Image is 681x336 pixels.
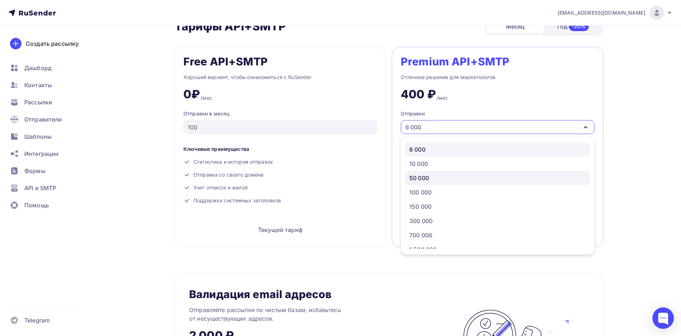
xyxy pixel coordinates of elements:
[183,158,377,165] div: Статистика и история отправок
[26,39,79,48] div: Создать рассылку
[189,306,368,323] div: Отправляйте рассылки по чистым базам, избавьтесь от несуществующих адресов.
[401,110,594,134] button: Отправки 6 000
[183,73,377,81] div: Хороший вариант, чтобы ознакомиться с RuSender
[401,87,436,102] div: 400 ₽
[24,184,56,192] span: API и SMTP
[183,56,268,67] div: Free API+SMTP
[6,164,91,178] a: Формы
[436,94,448,102] div: /мес
[183,197,377,204] div: Поддержка системных заголовков
[409,217,433,225] div: 300 000
[201,94,212,102] div: /мес
[24,81,52,89] span: Контакты
[401,110,425,117] div: Отправки
[24,149,59,158] span: Интеграции
[24,167,45,175] span: Формы
[405,123,421,132] div: 6 000
[544,19,602,34] div: Год
[558,9,645,16] span: [EMAIL_ADDRESS][DOMAIN_NAME]
[183,145,377,153] div: Ключевые преимущества
[409,174,429,182] div: 50 000
[183,87,200,102] div: 0₽
[189,288,331,300] div: Валидация email адресов
[6,78,91,92] a: Контакты
[486,19,544,34] div: Месяц
[6,61,91,75] a: Дашборд
[183,171,377,178] div: Отправка со своего домена
[409,245,436,254] div: 1 500 000
[569,22,589,31] div: -20%
[558,6,672,20] a: [EMAIL_ADDRESS][DOMAIN_NAME]
[24,64,51,72] span: Дашборд
[183,110,377,117] div: Отправки в месяц
[401,73,594,81] div: Отличное решение для маркетологов
[6,129,91,144] a: Шаблоны
[183,221,377,238] div: Текущий тариф
[183,184,377,191] div: Учет отписок и жалоб
[401,137,594,255] ul: Отправки 6 000
[409,159,428,168] div: 10 000
[401,56,509,67] div: Premium API+SMTP
[24,201,49,209] span: Помощь
[24,132,51,141] span: Шаблоны
[24,98,52,107] span: Рассылки
[24,115,62,124] span: Отправители
[174,19,286,34] h2: Тарифы API+SMTP
[409,188,431,197] div: 100 000
[409,231,432,239] div: 700 000
[6,95,91,109] a: Рассылки
[24,316,50,325] span: Telegram
[409,202,431,211] div: 150 000
[409,145,425,154] div: 6 000
[6,112,91,127] a: Отправители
